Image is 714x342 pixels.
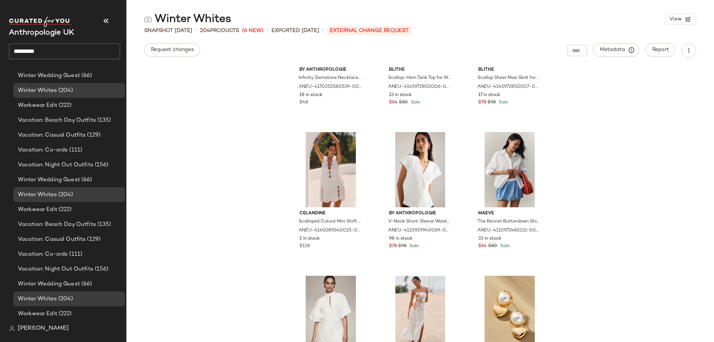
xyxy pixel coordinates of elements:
span: ANEU-4170255580539-000-011 [299,84,361,90]
span: Request changes [151,47,194,53]
img: svg%3e [9,326,15,332]
span: Workwear Edit [18,101,57,110]
span: (129) [86,131,100,140]
span: ANEU-4145972850006-000-010 [388,84,451,90]
span: [PERSON_NAME] [18,324,69,333]
button: Report [646,43,675,57]
span: View [669,16,682,22]
span: (135) [96,116,111,125]
button: View [665,14,696,25]
span: Vacation: Night Out Outfits [18,265,93,274]
span: $78 [478,99,486,106]
span: Snapshot [DATE] [144,27,192,35]
span: 33 in stock [478,236,501,242]
span: Winter Whites [18,295,57,303]
span: 2 in stock [299,236,320,242]
span: $64 [478,243,487,250]
span: Winter Wedding Guest [18,71,80,80]
span: (204) [57,191,73,199]
span: $98 [488,99,496,106]
span: By Anthropologie [299,67,362,73]
span: • [267,26,268,35]
span: Scallop Sheer Maxi Skirt for Women in White, Polyester, Size XL by BLITHE at Anthropologie [477,75,540,81]
span: Vacation: Beach Day Outfits [18,220,96,229]
span: The Bennet Buttondown Shirt: Short Edition for Women in White, Cotton, Size Small by Maeve at Ant... [477,218,540,225]
span: Winter Whites [18,86,57,95]
span: Current Company Name [9,29,74,37]
span: • [195,26,197,35]
span: (111) [68,146,82,154]
span: Vacation: Casual Outfits [18,131,86,140]
span: (6 New) [242,27,264,35]
span: (222) [57,101,72,110]
span: Vacation: Night Out Outfits [18,161,93,169]
span: (129) [86,235,100,244]
button: Metadata [593,43,640,57]
span: (111) [68,250,82,259]
span: (222) [57,310,72,318]
span: Vacation: Co-ords [18,250,68,259]
span: ANEU-4145972850007-000-010 [477,84,540,90]
img: 4110929940069_011_e3 [383,132,458,207]
span: BLITHE [478,67,541,73]
span: 13 in stock [389,92,412,99]
span: 98 in stock [389,236,412,242]
span: (156) [93,265,109,274]
span: Workwear Edit [18,205,57,214]
span: Sale [408,244,419,249]
span: $48 [299,99,308,106]
span: $80 [399,99,408,106]
p: Exported [DATE] [271,27,319,35]
span: 17 in stock [478,92,500,99]
span: Scallop-Hem Tank Top for Women in White, Polyester, Size Medium by BLITHE at Anthropologie [388,75,451,81]
span: Celandine [299,210,362,217]
span: Scalloped Cutout Mini Shift Dress for Women in White, Cotton, Size Small by Celandine at Anthropo... [299,218,361,225]
span: Sale [499,244,509,249]
div: Products [200,27,239,35]
span: • [322,26,324,35]
span: (222) [57,205,72,214]
span: 18 in stock [299,92,322,99]
span: ANEU-4110929940069-000-011 [388,227,451,234]
span: BLITHE [389,67,452,73]
span: (204) [57,86,73,95]
span: Winter Wedding Guest [18,176,80,184]
span: (66) [80,176,92,184]
img: svg%3e [144,16,152,23]
span: By Anthropologie [389,210,452,217]
img: 4145089540025_010_b [293,132,368,207]
span: $80 [488,243,497,250]
span: 204 [200,28,210,33]
span: $78 [389,243,397,250]
span: (66) [80,280,92,288]
span: $128 [299,243,310,250]
span: ANEU-4145089540025-000-010 [299,227,361,234]
span: (204) [57,295,73,303]
span: (156) [93,161,109,169]
span: Sale [497,100,508,105]
span: Winter Whites [18,191,57,199]
span: (135) [96,220,111,229]
span: Maeve [478,210,541,217]
button: Request changes [144,43,200,57]
span: Report [652,47,669,53]
span: Vacation: Co-ords [18,146,68,154]
img: cfy_white_logo.C9jOOHJF.svg [9,17,72,27]
span: $64 [389,99,398,106]
span: Infinity Gemstone Necklace for Women in White, Gold/Plated Brass/Cubic Zirconia by Anthropologie [299,75,361,81]
span: Vacation: Casual Outfits [18,235,86,244]
span: Vacation: Beach Day Outfits [18,116,96,125]
span: Metadata [599,47,633,53]
span: Winter Wedding Guest [18,280,80,288]
span: (66) [80,71,92,80]
img: 4110972460131_010_b [472,132,547,207]
span: Sale [409,100,420,105]
p: External Change Request [327,26,412,35]
span: $98 [398,243,406,250]
span: Workwear Edit [18,310,57,318]
div: Winter Whites [144,12,231,27]
span: V-Neck Short-Sleeve Waistcoat Top for Women in White, Polyester/Elastane, Size Uk 12 by Anthropol... [388,218,451,225]
span: ANEU-4110972460131-000-010 [477,227,540,234]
